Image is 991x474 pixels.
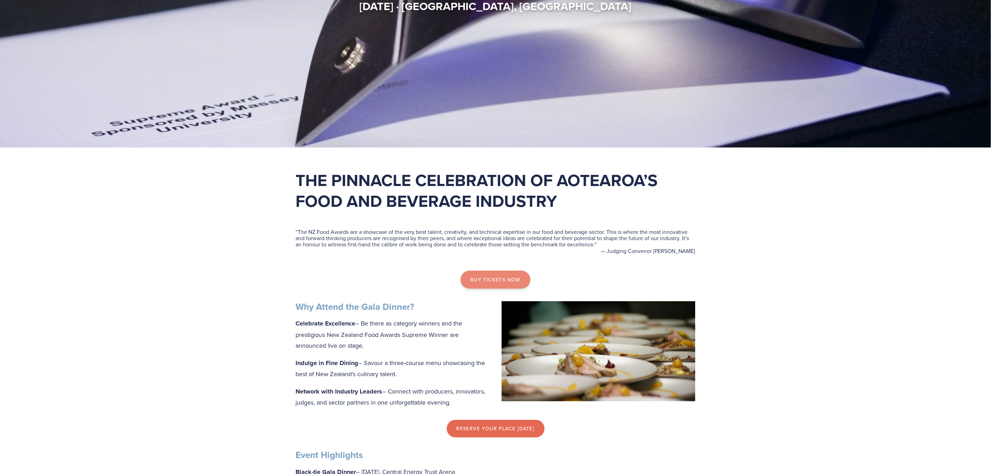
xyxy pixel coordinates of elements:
strong: Indulge in Fine Dining [296,358,359,367]
span: ” [595,240,597,248]
blockquote: The NZ Food Awards are a showcase of the very best talent, creativity, and technical expertise in... [296,229,695,248]
figcaption: — Judging Convenor [PERSON_NAME] [296,248,695,254]
h1: The pinnacle celebration of Aotearoa’s food and beverage industry [296,170,695,211]
strong: Why Attend the Gala Dinner? [296,300,415,313]
span: “ [296,228,298,236]
strong: Event Highlights [296,448,363,462]
a: reserve your place [DATE] [447,420,545,438]
p: – Be there as category winners and the prestigious New Zealand Food Awards Supreme Winner are ann... [296,318,695,351]
a: Buy tickets now [461,271,530,289]
strong: Network with Industry Leaders [296,387,383,396]
strong: Celebrate Excellence [296,319,356,328]
p: – Connect with producers, innovators, judges, and sector partners in one unforgettable evening. [296,386,695,408]
p: – Savour a three-course menu showcasing the best of New Zealand’s culinary talent. [296,357,695,380]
